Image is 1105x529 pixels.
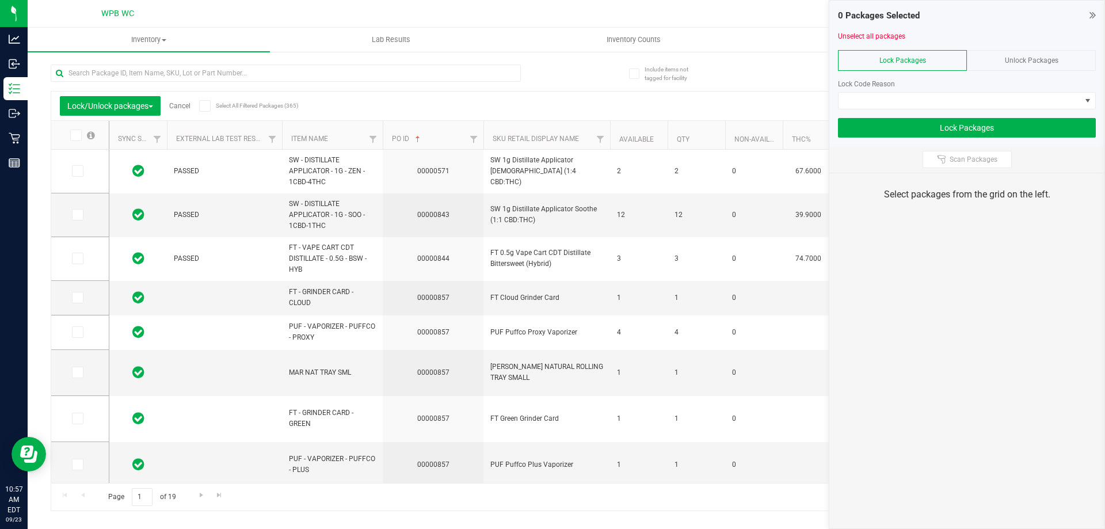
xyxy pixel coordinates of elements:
[211,488,228,504] a: Go to the last page
[289,242,376,276] span: FT - VAPE CART CDT DISTILLATE - 0.5G - BSW - HYB
[417,294,449,302] a: 00000857
[417,414,449,423] a: 00000857
[617,292,661,303] span: 1
[417,328,449,336] a: 00000857
[732,327,776,338] span: 0
[734,135,786,143] a: Non-Available
[675,327,718,338] span: 4
[9,83,20,94] inline-svg: Inventory
[9,58,20,70] inline-svg: Inbound
[617,413,661,424] span: 1
[879,56,926,64] span: Lock Packages
[490,327,603,338] span: PUF Puffco Proxy Vaporizer
[923,151,1012,168] button: Scan Packages
[216,102,273,109] span: Select All Filtered Packages (365)
[417,254,449,262] a: 00000844
[9,132,20,144] inline-svg: Retail
[490,413,603,424] span: FT Green Grinder Card
[490,361,603,383] span: [PERSON_NAME] NATURAL ROLLING TRAY SMALL
[417,167,449,175] a: 00000571
[490,204,603,226] span: SW 1g Distillate Applicator Soothe (1:1 CBD:THC)
[838,80,895,88] span: Lock Code Reason
[591,130,610,149] a: Filter
[98,488,185,506] span: Page of 19
[9,108,20,119] inline-svg: Outbound
[490,248,603,269] span: FT 0.5g Vape Cart CDT Distillate Bittersweet (Hybrid)
[838,32,905,40] a: Unselect all packages
[732,292,776,303] span: 0
[732,413,776,424] span: 0
[289,408,376,429] span: FT - GRINDER CARD - GREEN
[617,166,661,177] span: 2
[132,364,144,380] span: In Sync
[291,135,328,143] a: Item Name
[289,155,376,188] span: SW - DISTILLATE APPLICATOR - 1G - ZEN - 1CBD-4THC
[193,488,209,504] a: Go to the next page
[289,367,376,378] span: MAR NAT TRAY SML
[619,135,654,143] a: Available
[677,135,689,143] a: Qty
[617,459,661,470] span: 1
[60,96,161,116] button: Lock/Unlock packages
[364,130,383,149] a: Filter
[12,437,46,471] iframe: Resource center
[51,64,521,82] input: Search Package ID, Item Name, SKU, Lot or Part Number...
[790,207,827,223] span: 39.9000
[174,210,275,220] span: PASSED
[464,130,483,149] a: Filter
[289,287,376,309] span: FT - GRINDER CARD - CLOUD
[844,188,1090,201] div: Select packages from the grid on the left.
[67,101,153,111] span: Lock/Unlock packages
[1005,56,1058,64] span: Unlock Packages
[132,250,144,267] span: In Sync
[675,253,718,264] span: 3
[417,461,449,469] a: 00000857
[289,199,376,232] span: SW - DISTILLATE APPLICATOR - 1G - SOO - 1CBD-1THC
[132,324,144,340] span: In Sync
[675,459,718,470] span: 1
[176,135,266,143] a: External Lab Test Result
[838,118,1096,138] button: Lock Packages
[132,163,144,179] span: In Sync
[790,250,827,267] span: 74.7000
[732,459,776,470] span: 0
[417,211,449,219] a: 00000843
[289,454,376,475] span: PUF - VAPORIZER - PUFFCO - PLUS
[132,488,153,506] input: 1
[132,410,144,427] span: In Sync
[790,163,827,180] span: 67.6000
[675,166,718,177] span: 2
[28,28,270,52] a: Inventory
[118,135,162,143] a: Sync Status
[9,157,20,169] inline-svg: Reports
[5,515,22,524] p: 09/23
[675,413,718,424] span: 1
[270,28,512,52] a: Lab Results
[490,459,603,470] span: PUF Puffco Plus Vaporizer
[9,33,20,45] inline-svg: Analytics
[792,135,811,143] a: THC%
[132,207,144,223] span: In Sync
[5,484,22,515] p: 10:57 AM EDT
[591,35,676,45] span: Inventory Counts
[493,135,579,143] a: Sku Retail Display Name
[617,327,661,338] span: 4
[617,253,661,264] span: 3
[512,28,755,52] a: Inventory Counts
[28,35,270,45] span: Inventory
[732,367,776,378] span: 0
[675,210,718,220] span: 12
[732,166,776,177] span: 0
[101,9,134,18] span: WPB WC
[645,65,702,82] span: Include items not tagged for facility
[174,253,275,264] span: PASSED
[169,102,190,110] a: Cancel
[87,131,95,139] span: Select all records on this page
[732,210,776,220] span: 0
[417,368,449,376] a: 00000857
[675,367,718,378] span: 1
[732,253,776,264] span: 0
[950,155,997,164] span: Scan Packages
[490,292,603,303] span: FT Cloud Grinder Card
[490,155,603,188] span: SW 1g Distillate Applicator [DEMOGRAPHIC_DATA] (1:4 CBD:THC)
